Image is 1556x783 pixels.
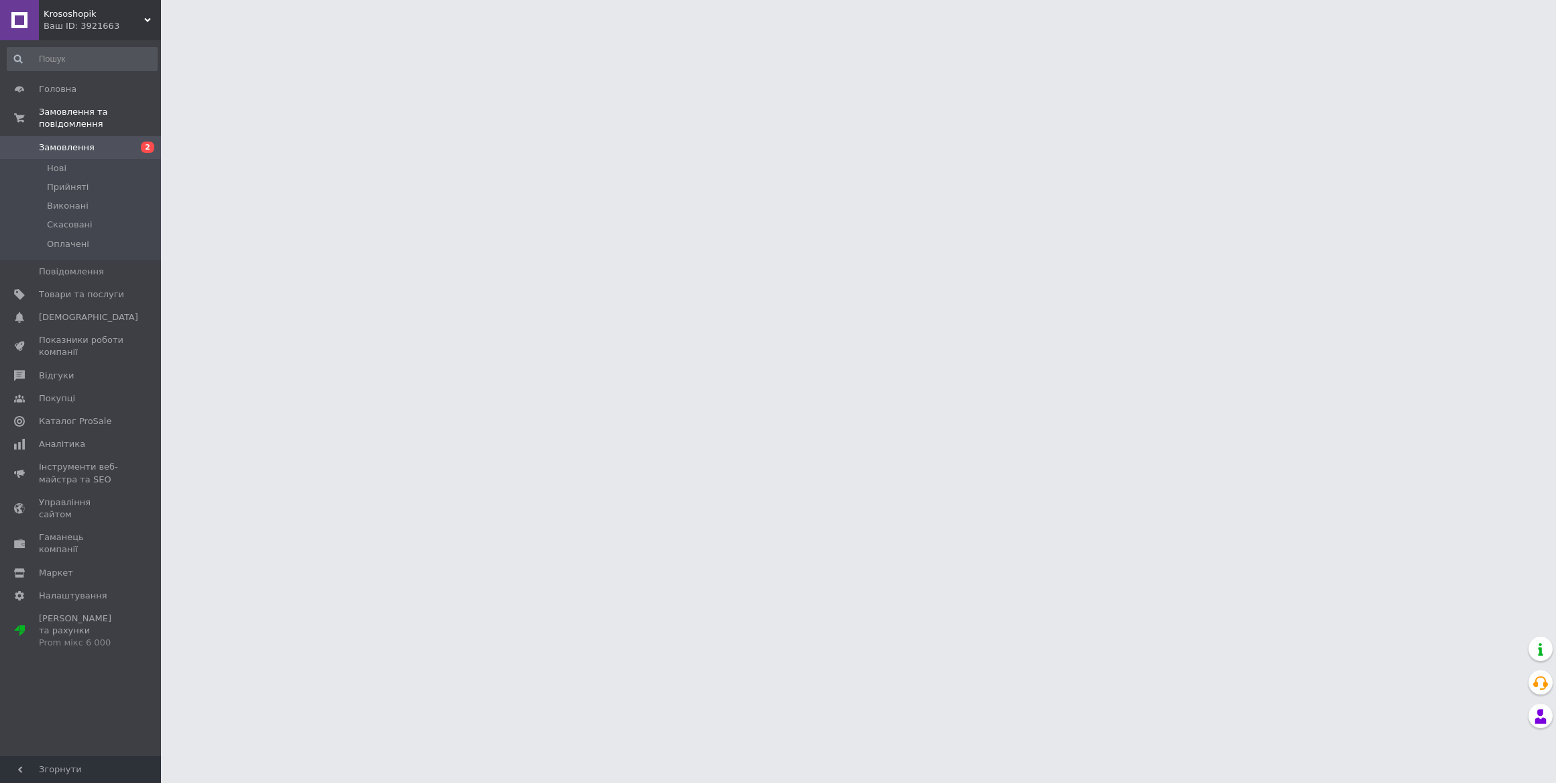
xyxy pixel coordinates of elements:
[39,497,124,521] span: Управління сайтом
[39,370,74,382] span: Відгуки
[39,106,161,130] span: Замовлення та повідомлення
[39,438,85,450] span: Аналітика
[39,613,124,649] span: [PERSON_NAME] та рахунки
[39,142,95,154] span: Замовлення
[39,83,76,95] span: Головна
[44,20,161,32] div: Ваш ID: 3921663
[47,162,66,174] span: Нові
[47,219,93,231] span: Скасовані
[44,8,144,20] span: Krososhopik
[39,567,73,579] span: Маркет
[39,393,75,405] span: Покупці
[7,47,158,71] input: Пошук
[39,289,124,301] span: Товари та послуги
[39,637,124,649] div: Prom мікс 6 000
[47,238,89,250] span: Оплачені
[47,181,89,193] span: Прийняті
[39,531,124,556] span: Гаманець компанії
[47,200,89,212] span: Виконані
[141,142,154,153] span: 2
[39,266,104,278] span: Повідомлення
[39,590,107,602] span: Налаштування
[39,461,124,485] span: Інструменти веб-майстра та SEO
[39,334,124,358] span: Показники роботи компанії
[39,311,138,323] span: [DEMOGRAPHIC_DATA]
[39,415,111,427] span: Каталог ProSale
